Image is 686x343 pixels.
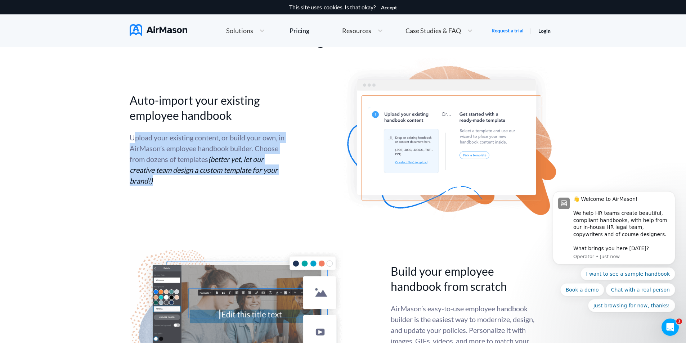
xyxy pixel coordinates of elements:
[676,319,682,324] span: 1
[492,27,524,34] a: Request a trial
[130,132,284,186] div: Upload your existing content, or build your own, in AirMason’s employee handbook builder. Choose ...
[130,24,187,36] img: AirMason Logo
[530,27,532,34] span: |
[391,264,546,294] h2: Build your employee handbook from scratch
[324,4,342,10] a: cookies
[290,27,309,34] div: Pricing
[342,27,371,34] span: Resources
[538,28,551,34] a: Login
[130,93,284,123] h2: Auto-import your existing employee handbook
[662,319,679,336] iframe: Intercom live chat
[405,27,461,34] span: Case Studies & FAQ
[381,5,397,10] button: Accept cookies
[290,24,309,37] a: Pricing
[130,155,278,185] span: (better yet, let our creative team design a custom template for your brand!)
[226,27,253,34] span: Solutions
[343,58,557,220] img: auto import
[542,182,686,339] iframe: Intercom notifications message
